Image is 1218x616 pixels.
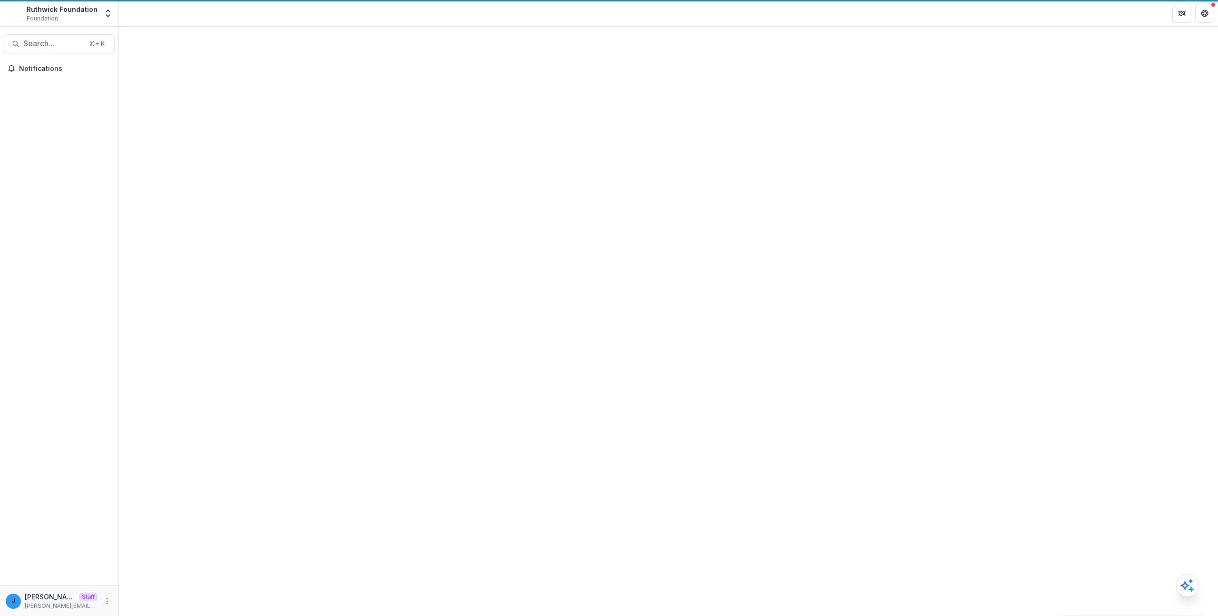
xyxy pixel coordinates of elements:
[27,4,98,14] div: Ruthwick Foundation
[1195,4,1214,23] button: Get Help
[101,4,115,23] button: Open entity switcher
[1176,574,1199,597] button: Open AI Assistant
[88,39,107,49] div: ⌘ + K
[4,61,115,76] button: Notifications
[123,6,163,20] nav: breadcrumb
[23,39,84,48] span: Search...
[79,593,98,601] p: Staff
[25,602,98,610] p: [PERSON_NAME][EMAIL_ADDRESS][DOMAIN_NAME]
[27,14,58,23] span: Foundation
[12,598,15,604] div: jonah@trytemelio.com
[19,65,111,73] span: Notifications
[101,596,113,607] button: More
[1172,4,1191,23] button: Partners
[25,592,75,602] p: [PERSON_NAME][EMAIL_ADDRESS][DOMAIN_NAME]
[4,34,115,53] button: Search...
